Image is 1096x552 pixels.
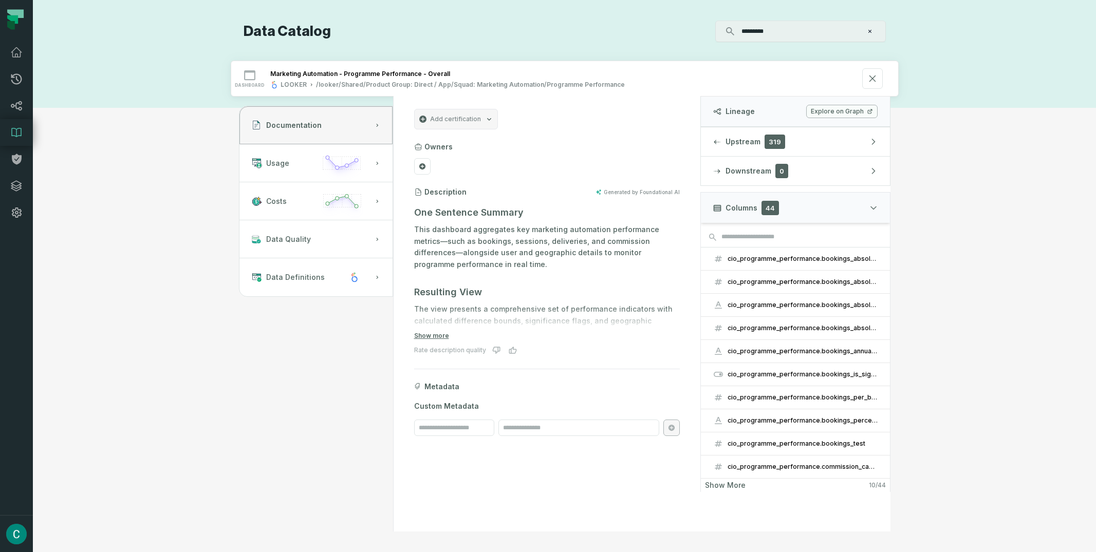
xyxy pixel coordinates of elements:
[869,481,886,489] span: 10 / 44
[728,416,878,425] div: cio_programme_performance.bookings_percentage_difference_range
[726,166,771,176] span: Downstream
[728,278,878,286] div: cio_programme_performance.bookings_absolute_difference_lb
[775,164,788,178] span: 0
[713,392,723,403] span: integer
[701,317,890,339] button: cio_programme_performance.bookings_absolute_difference_ub
[701,271,890,293] button: cio_programme_performance.bookings_absolute_difference_lb
[596,189,680,195] button: Generated by Foundational AI
[414,109,498,129] button: Add certification
[424,382,459,392] span: Metadata
[424,187,467,197] h3: Description
[414,205,680,220] h3: One Sentence Summary
[701,363,890,386] button: cio_programme_performance.bookings_is_significant_difference
[728,370,878,378] div: cio_programme_performance.bookings_is_significant_difference
[865,26,875,36] button: Clear search query
[701,248,890,270] button: cio_programme_performance.bookings_absolute_difference
[713,369,723,379] span: boolean
[270,70,450,78] div: Marketing Automation - Programme Performance - Overall
[231,61,898,96] button: dashboardLOOKER/looker/Shared/Product Group: Direct / App/Squad: Marketing Automation/Programme P...
[728,301,878,309] div: cio_programme_performance.bookings_absolute_difference_range
[713,323,723,333] span: integer
[701,294,890,316] button: cio_programme_performance.bookings_absolute_difference_range
[414,346,486,354] div: Rate description quality
[701,432,890,455] button: cio_programme_performance.bookings_test
[713,439,723,449] span: integer
[701,386,890,409] button: cio_programme_performance.bookings_per_booker
[266,158,289,168] span: Usage
[700,192,890,223] button: Columns44
[806,105,878,118] a: Explore on Graph
[701,455,890,478] button: cio_programme_performance.commission_capped_eur_absolute_difference
[713,300,723,310] span: string
[414,303,680,350] p: The view presents a comprehensive set of performance indicators with calculated difference bounds...
[701,340,890,363] button: cio_programme_performance.bookings_annualised_difference_range
[713,277,723,287] span: integer
[316,81,625,89] div: /looker/Shared/Product Group: Direct / App/Squad: Marketing Automation/Programme Performance
[726,106,755,117] span: Lineage
[713,254,723,264] span: integer
[281,81,307,89] div: LOOKER
[414,224,680,271] p: This dashboard aggregates key marketing automation performance metrics—such as bookings, sessions...
[705,481,746,490] span: Show more
[424,142,453,152] h3: Owners
[765,135,785,149] span: 319
[414,332,449,340] button: Show more
[728,393,878,402] div: cio_programme_performance.bookings_per_booker
[701,409,890,432] button: cio_programme_performance.bookings_percentage_difference_range
[6,524,27,544] img: avatar of Cristian Gomez
[728,255,878,263] div: cio_programme_performance.bookings_absolute_difference
[713,346,723,356] span: string
[728,463,878,471] div: cio_programme_performance.commission_capped_eur_absolute_difference
[728,347,878,355] div: cio_programme_performance.bookings_annualised_difference_range
[414,285,680,299] h3: Resulting View
[761,201,779,215] span: 44
[414,401,680,411] span: Custom Metadata
[701,479,890,492] button: Show more10/44
[701,127,890,156] button: Upstream319
[728,324,878,332] div: cio_programme_performance.bookings_absolute_difference_ub
[266,272,325,282] span: Data Definitions
[266,120,322,130] span: Documentation
[726,137,760,147] span: Upstream
[430,115,481,123] span: Add certification
[701,157,890,185] button: Downstream0
[266,234,311,244] span: Data Quality
[244,23,331,41] h1: Data Catalog
[713,462,723,472] span: integer
[266,196,287,206] span: Costs
[235,83,265,88] span: dashboard
[713,415,723,426] span: string
[726,203,757,213] span: Columns
[728,440,878,448] div: cio_programme_performance.bookings_test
